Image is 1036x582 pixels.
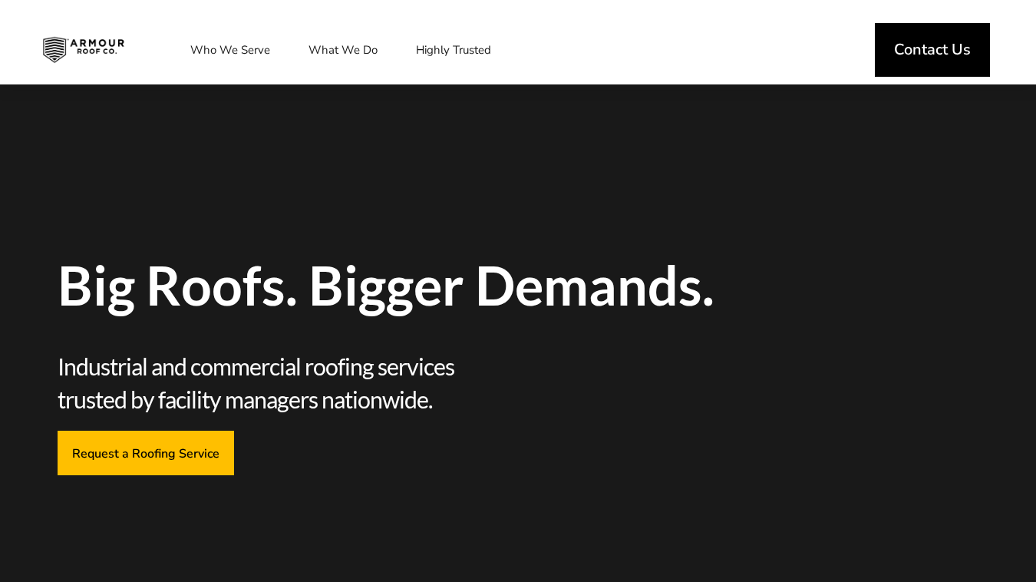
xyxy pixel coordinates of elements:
[894,42,971,58] span: Contact Us
[293,31,393,69] a: What We Do
[72,445,219,460] span: Request a Roofing Service
[875,23,990,77] a: Contact Us
[31,31,137,69] img: Industrial and Commercial Roofing Company | Armour Roof Co.
[175,31,285,69] a: Who We Serve
[58,350,518,415] span: Industrial and commercial roofing services trusted by facility managers nationwide.
[58,431,234,475] a: Request a Roofing Service
[58,258,978,312] span: Big Roofs. Bigger Demands.
[401,31,506,69] a: Highly Trusted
